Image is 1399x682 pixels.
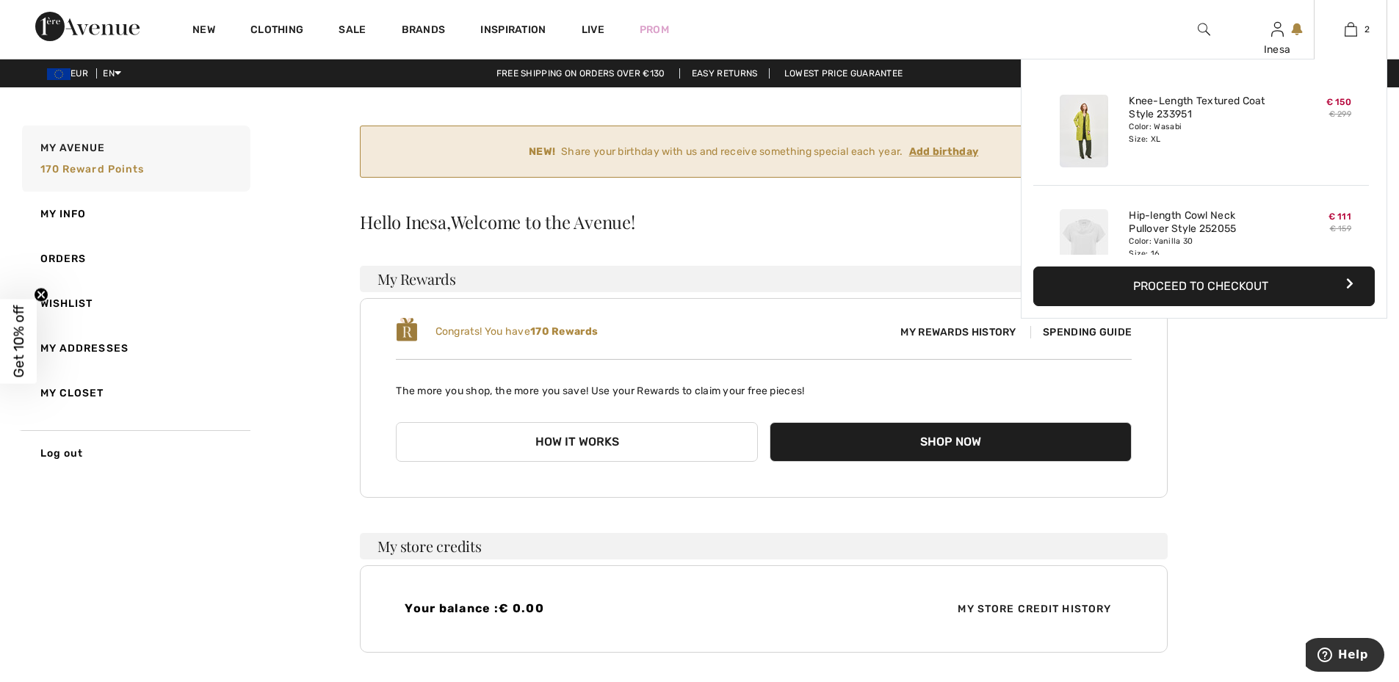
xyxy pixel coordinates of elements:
s: € 159 [1330,224,1352,233]
b: 170 Rewards [530,325,598,338]
a: Prom [640,22,669,37]
span: 2 [1364,23,1370,36]
img: Knee-Length Textured Coat Style 233951 [1060,95,1108,167]
span: Spending Guide [1030,326,1132,338]
img: 1ère Avenue [35,12,140,41]
div: Color: Vanilla 30 Size: 16 [1129,236,1273,259]
span: My Store Credit History [946,601,1123,617]
a: Sale [339,23,366,39]
span: My Rewards History [889,324,1027,340]
a: Log out [19,430,250,476]
span: € 150 [1326,97,1352,107]
button: Proceed to Checkout [1033,266,1375,306]
span: € 111 [1328,211,1352,222]
img: search the website [1198,21,1210,38]
span: EN [103,68,121,79]
img: My Bag [1345,21,1357,38]
a: New [192,23,215,39]
s: € 299 [1329,109,1352,119]
a: Hip-length Cowl Neck Pullover Style 252055 [1129,209,1273,236]
span: 170 Reward points [40,163,145,175]
a: Sign In [1271,22,1284,36]
a: Easy Returns [679,68,770,79]
a: My Addresses [19,326,250,371]
span: Inspiration [480,23,546,39]
div: Color: Wasabi Size: XL [1129,121,1273,145]
h4: Your balance : [405,601,755,615]
span: Get 10% off [10,305,27,377]
button: How it works [396,422,758,462]
span: € 0.00 [499,601,544,615]
div: Inesa [1241,42,1313,57]
img: Hip-length Cowl Neck Pullover Style 252055 [1060,209,1108,282]
span: Congrats! You have [435,325,599,338]
img: My Info [1271,21,1284,38]
a: Live [582,22,604,37]
strong: NEW! [529,144,555,159]
span: Welcome to the Avenue! [451,213,635,231]
div: Share your birthday with us and receive something special each year. [372,144,1135,159]
a: Orders [19,236,250,281]
span: My Avenue [40,140,106,156]
a: Free shipping on orders over €130 [485,68,677,79]
button: Close teaser [34,287,48,302]
span: EUR [47,68,94,79]
a: 2 [1315,21,1387,38]
a: Lowest Price Guarantee [773,68,915,79]
a: My Info [19,192,250,236]
ins: Add birthday [909,145,979,158]
p: The more you shop, the more you save! Use your Rewards to claim your free pieces! [396,371,1132,399]
a: Knee-Length Textured Coat Style 233951 [1129,95,1273,121]
button: Shop Now [770,422,1132,462]
iframe: Opens a widget where you can find more information [1306,638,1384,675]
img: Euro [47,68,71,80]
a: Wishlist [19,281,250,326]
a: My Closet [19,371,250,416]
a: Brands [402,23,446,39]
div: Hello Inesa, [360,213,1168,231]
a: Clothing [250,23,303,39]
h3: My Rewards [360,266,1168,292]
h3: My store credits [360,533,1168,559]
img: loyalty_logo_r.svg [396,316,418,343]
